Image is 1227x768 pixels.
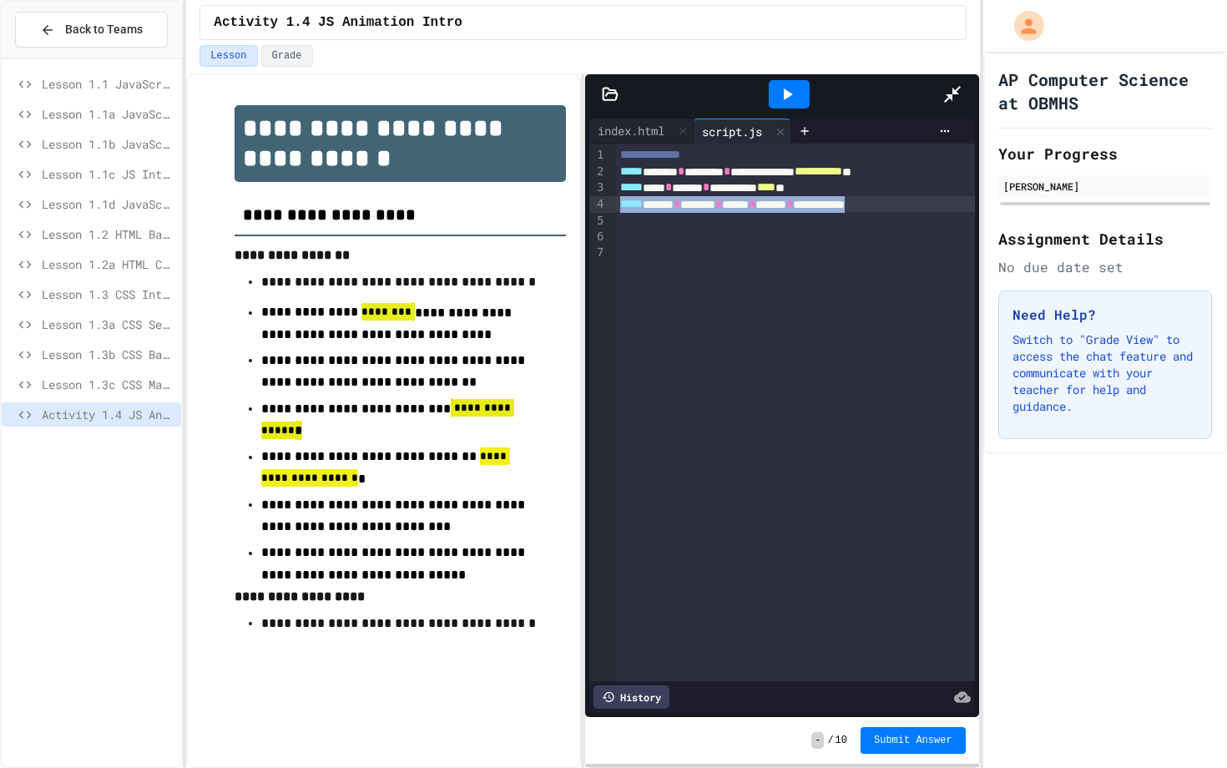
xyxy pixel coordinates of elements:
[1012,305,1198,325] h3: Need Help?
[694,119,791,144] div: script.js
[589,213,606,229] div: 5
[589,119,694,144] div: index.html
[998,68,1212,114] h1: AP Computer Science at OBMHS
[42,225,174,243] span: Lesson 1.2 HTML Basics
[42,195,174,213] span: Lesson 1.1d JavaScript
[214,13,462,33] span: Activity 1.4 JS Animation Intro
[589,122,673,139] div: index.html
[42,135,174,153] span: Lesson 1.1b JavaScript Intro
[42,376,174,393] span: Lesson 1.3c CSS Margins & Padding
[998,257,1212,277] div: No due date set
[827,734,833,747] span: /
[998,227,1212,250] h2: Assignment Details
[42,406,174,423] span: Activity 1.4 JS Animation Intro
[1012,331,1198,415] p: Switch to "Grade View" to access the chat feature and communicate with your teacher for help and ...
[1003,179,1207,194] div: [PERSON_NAME]
[42,255,174,273] span: Lesson 1.2a HTML Continued
[861,727,966,754] button: Submit Answer
[42,285,174,303] span: Lesson 1.3 CSS Introduction
[997,7,1048,45] div: My Account
[42,75,174,93] span: Lesson 1.1 JavaScript Intro
[42,105,174,123] span: Lesson 1.1a JavaScript Intro
[593,685,669,709] div: History
[199,45,257,67] button: Lesson
[42,346,174,363] span: Lesson 1.3b CSS Backgrounds
[589,147,606,164] div: 1
[589,164,606,180] div: 2
[589,229,606,245] div: 6
[874,734,952,747] span: Submit Answer
[811,732,824,749] span: -
[589,245,606,260] div: 7
[836,734,847,747] span: 10
[42,316,174,333] span: Lesson 1.3a CSS Selectors
[998,142,1212,165] h2: Your Progress
[65,21,143,38] span: Back to Teams
[261,45,313,67] button: Grade
[589,196,606,213] div: 4
[694,123,770,140] div: script.js
[589,179,606,196] div: 3
[42,165,174,183] span: Lesson 1.1c JS Intro
[15,12,168,48] button: Back to Teams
